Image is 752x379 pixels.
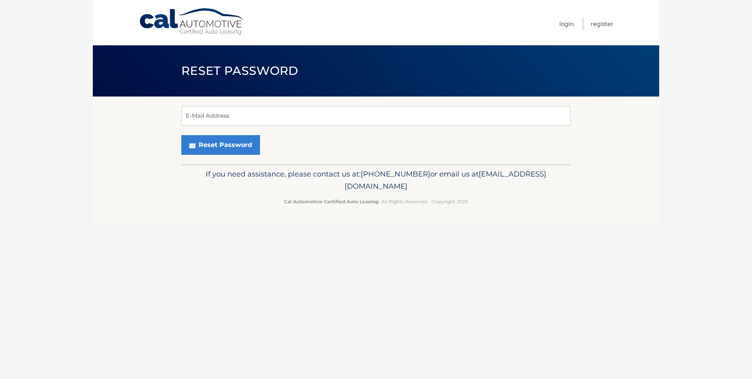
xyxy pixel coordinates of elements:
[181,135,260,155] button: Reset Password
[181,106,571,126] input: E-Mail Address
[591,17,613,30] a: Register
[139,8,245,36] a: Cal Automotive
[361,169,430,178] span: [PHONE_NUMBER]
[181,63,298,78] span: Reset Password
[559,17,574,30] a: Login
[284,199,378,204] strong: Cal Automotive Certified Auto Leasing
[186,197,566,206] p: - All Rights Reserved - Copyright 2025
[186,168,566,193] p: If you need assistance, please contact us at: or email us at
